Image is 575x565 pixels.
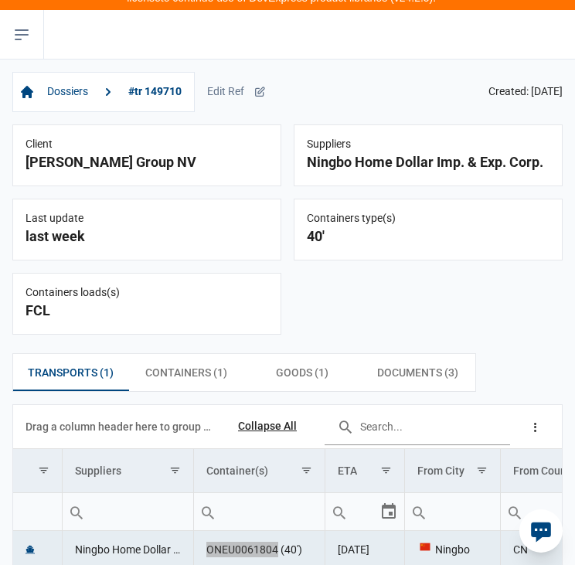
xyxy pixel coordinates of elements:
div: Drag a column header here to group by that column [26,414,216,439]
div: Search box [325,493,353,530]
div: Search box [194,493,222,530]
div: Collapse All [238,420,297,434]
td: Filter cell [325,492,404,530]
span: Goods (1) [276,363,328,382]
td: Column Suppliers [62,449,193,493]
div: Suppliers [75,465,121,477]
span: [DATE] [338,543,369,556]
input: Filter cell [13,493,62,530]
span: Show filter options for column '' [38,465,49,476]
div: Select [379,493,398,530]
a: Dossiers [41,79,94,105]
div: Search box [501,493,529,530]
div: 40' [307,226,549,247]
span: Created: [DATE] [488,85,563,99]
span: Transports (1) [28,363,114,382]
td: Column Container(s) [193,449,325,493]
div: last week [26,226,268,247]
div: [PERSON_NAME] Group NV [26,151,268,173]
div: Ningbo Home Dollar Imp. & Exp. Corp. [307,151,549,173]
input: Filter cell [63,493,193,530]
div: Search box [63,493,90,530]
span: Show filter options for column 'ETA' [380,465,392,476]
input: Search in the data grid [325,408,510,445]
input: Filter cell [194,493,325,530]
div: Search box [405,493,433,530]
div: From City [417,465,464,477]
div: Containers type(s) [307,212,549,226]
span: Documents (3) [377,363,458,382]
input: Filter cell [405,493,499,530]
div: Data grid toolbar [26,405,549,448]
div: Ningbo [417,542,487,557]
td: Filter cell [193,492,325,530]
td: Filter cell [62,492,193,530]
div: Suppliers [307,138,549,151]
span: Show filter options for column 'Suppliers' [169,465,181,476]
td: Column ETA [325,449,404,493]
td: Column [13,449,62,493]
a: #tr 149710 [122,79,188,105]
div: Containers loads(s) [26,286,268,300]
td: Column From City [405,449,500,493]
span: Show filter options for column 'From City' [476,465,488,476]
div: Edit Ref [207,85,266,99]
div: ETA [338,465,357,477]
span: Show filter options for column 'Container(s)' [301,465,312,476]
div: Container(s) [206,465,268,477]
div: Client [26,138,268,151]
div: Last update [26,212,268,226]
div: overflow [522,413,549,441]
span: Containers (1) [145,363,227,382]
div: FCL [26,300,268,322]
